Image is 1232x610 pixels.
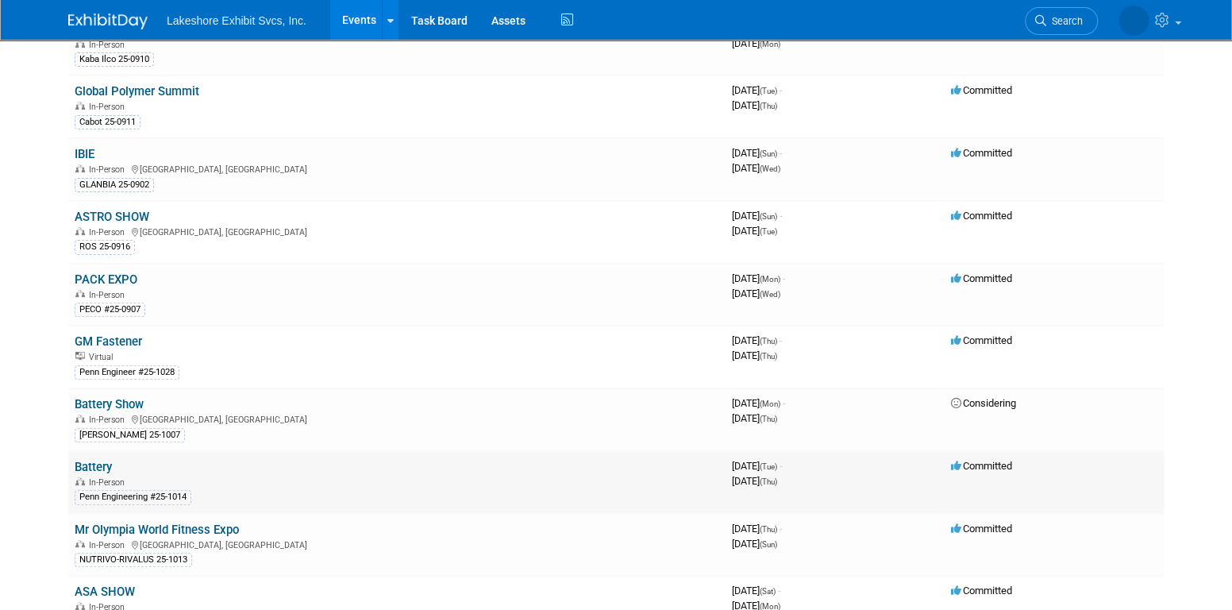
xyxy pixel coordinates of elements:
[75,490,191,504] div: Penn Engineering #25-1014
[732,272,785,284] span: [DATE]
[75,52,154,67] div: Kaba Ilco 25-0910
[732,225,777,237] span: [DATE]
[732,412,777,424] span: [DATE]
[951,334,1012,346] span: Committed
[75,352,85,360] img: Virtual Event
[75,178,154,192] div: GLANBIA 25-0902
[75,477,85,485] img: In-Person Event
[780,84,782,96] span: -
[760,212,777,221] span: (Sun)
[732,162,780,174] span: [DATE]
[951,272,1012,284] span: Committed
[75,460,112,474] a: Battery
[732,210,782,222] span: [DATE]
[951,397,1016,409] span: Considering
[75,585,135,599] a: ASA SHOW
[760,352,777,361] span: (Thu)
[732,538,777,550] span: [DATE]
[780,147,782,159] span: -
[89,227,129,237] span: In-Person
[780,334,782,346] span: -
[732,37,780,49] span: [DATE]
[778,585,780,596] span: -
[75,397,144,411] a: Battery Show
[1025,7,1098,35] a: Search
[89,352,117,362] span: Virtual
[89,290,129,300] span: In-Person
[732,147,782,159] span: [DATE]
[732,585,780,596] span: [DATE]
[732,523,782,535] span: [DATE]
[75,538,719,550] div: [GEOGRAPHIC_DATA], [GEOGRAPHIC_DATA]
[951,460,1012,472] span: Committed
[732,475,777,487] span: [DATE]
[75,84,199,98] a: Global Polymer Summit
[951,523,1012,535] span: Committed
[760,164,780,173] span: (Wed)
[75,303,145,317] div: PECO #25-0907
[75,102,85,110] img: In-Person Event
[89,540,129,550] span: In-Person
[732,99,777,111] span: [DATE]
[760,540,777,549] span: (Sun)
[89,415,129,425] span: In-Person
[760,87,777,95] span: (Tue)
[951,147,1012,159] span: Committed
[75,210,149,224] a: ASTRO SHOW
[760,40,780,48] span: (Mon)
[89,164,129,175] span: In-Person
[760,587,776,596] span: (Sat)
[951,84,1012,96] span: Committed
[75,147,94,161] a: IBIE
[75,225,719,237] div: [GEOGRAPHIC_DATA], [GEOGRAPHIC_DATA]
[732,349,777,361] span: [DATE]
[732,288,780,299] span: [DATE]
[780,210,782,222] span: -
[75,523,239,537] a: Mr Olympia World Fitness Expo
[951,585,1012,596] span: Committed
[760,337,777,346] span: (Thu)
[75,227,85,235] img: In-Person Event
[1118,6,1149,36] img: MICHELLE MOYA
[760,400,780,408] span: (Mon)
[760,462,777,471] span: (Tue)
[732,397,785,409] span: [DATE]
[760,415,777,423] span: (Thu)
[75,272,137,287] a: PACK EXPO
[760,290,780,299] span: (Wed)
[89,477,129,488] span: In-Person
[75,553,192,567] div: NUTRIVO-RIVALUS 25-1013
[783,272,785,284] span: -
[75,334,142,349] a: GM Fastener
[780,460,782,472] span: -
[75,428,185,442] div: [PERSON_NAME] 25-1007
[68,14,148,29] img: ExhibitDay
[783,397,785,409] span: -
[951,210,1012,222] span: Committed
[732,84,782,96] span: [DATE]
[75,162,719,175] div: [GEOGRAPHIC_DATA], [GEOGRAPHIC_DATA]
[75,602,85,610] img: In-Person Event
[75,412,719,425] div: [GEOGRAPHIC_DATA], [GEOGRAPHIC_DATA]
[732,460,782,472] span: [DATE]
[167,14,306,27] span: Lakeshore Exhibit Svcs, Inc.
[89,102,129,112] span: In-Person
[75,240,135,254] div: ROS 25-0916
[760,149,777,158] span: (Sun)
[75,164,85,172] img: In-Person Event
[760,275,780,284] span: (Mon)
[760,227,777,236] span: (Tue)
[75,365,179,380] div: Penn Engineer #25-1028
[75,540,85,548] img: In-Person Event
[75,415,85,423] img: In-Person Event
[760,525,777,534] span: (Thu)
[760,102,777,110] span: (Thu)
[75,290,85,298] img: In-Person Event
[1046,15,1083,27] span: Search
[75,40,85,48] img: In-Person Event
[89,40,129,50] span: In-Person
[760,477,777,486] span: (Thu)
[75,115,141,129] div: Cabot 25-0911
[780,523,782,535] span: -
[732,334,782,346] span: [DATE]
